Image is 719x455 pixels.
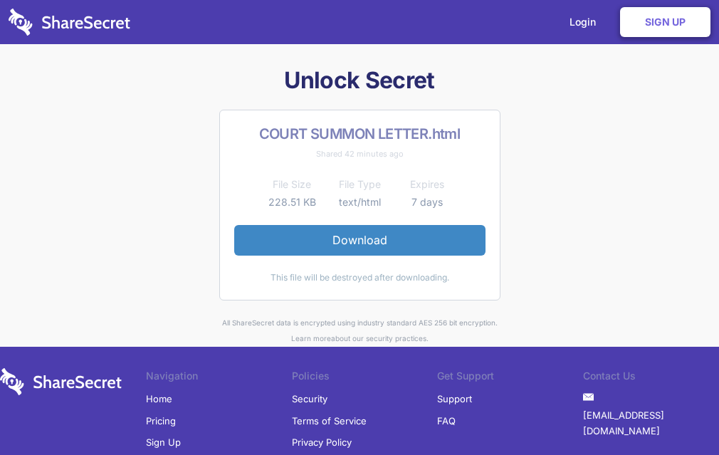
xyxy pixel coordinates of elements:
div: All ShareSecret data is encrypted using industry standard AES 256 bit encryption. about our secur... [86,315,633,347]
h1: Unlock Secret [86,66,633,95]
td: text/html [326,194,394,211]
td: 7 days [394,194,461,211]
th: Expires [394,176,461,193]
a: Home [146,388,172,409]
h2: COURT SUMMON LETTER.html [234,125,486,143]
li: Navigation [146,368,292,388]
a: Download [234,225,486,255]
a: Pricing [146,410,176,432]
a: Sign Up [146,432,181,453]
a: Privacy Policy [292,432,352,453]
a: Sign Up [620,7,710,37]
a: FAQ [437,410,456,432]
a: Learn more [291,334,331,342]
img: logo-wordmark-white-trans-d4663122ce5f474addd5e946df7df03e33cb6a1c49d2221995e7729f52c070b2.svg [9,9,130,36]
td: 228.51 KB [258,194,326,211]
li: Get Support [437,368,583,388]
a: Terms of Service [292,410,367,432]
th: File Type [326,176,394,193]
a: Security [292,388,327,409]
th: File Size [258,176,326,193]
div: Shared 42 minutes ago [234,146,486,162]
li: Policies [292,368,438,388]
a: Support [437,388,472,409]
div: This file will be destroyed after downloading. [234,270,486,286]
